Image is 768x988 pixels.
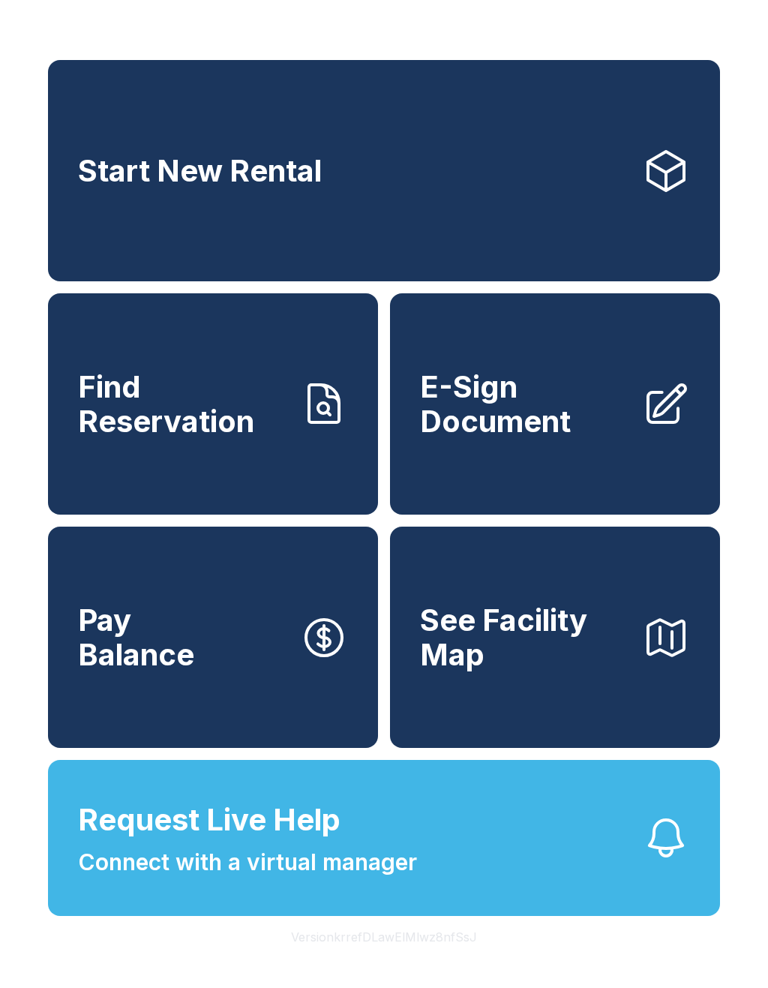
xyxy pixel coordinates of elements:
[78,845,417,879] span: Connect with a virtual manager
[420,603,630,671] span: See Facility Map
[390,293,720,515] a: E-Sign Document
[279,916,489,958] button: VersionkrrefDLawElMlwz8nfSsJ
[78,370,288,438] span: Find Reservation
[420,370,630,438] span: E-Sign Document
[48,60,720,281] a: Start New Rental
[78,154,322,188] span: Start New Rental
[78,603,194,671] span: Pay Balance
[78,797,340,842] span: Request Live Help
[48,527,378,748] button: PayBalance
[390,527,720,748] button: See Facility Map
[48,760,720,916] button: Request Live HelpConnect with a virtual manager
[48,293,378,515] a: Find Reservation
